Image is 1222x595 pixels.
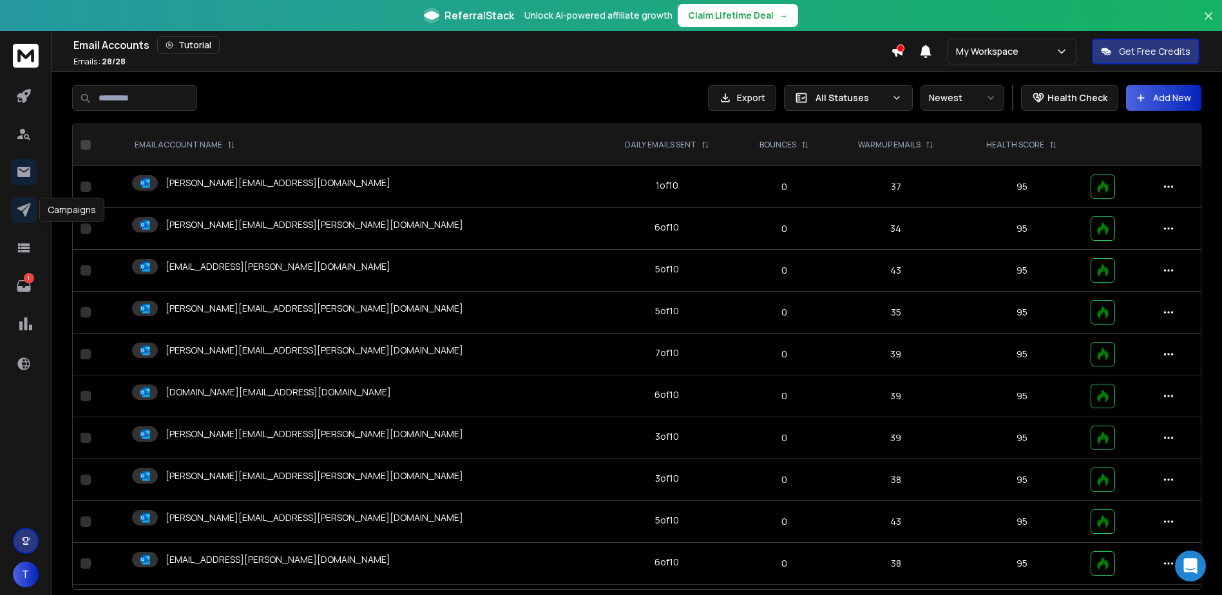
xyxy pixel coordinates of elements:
[745,306,824,319] p: 0
[960,166,1084,208] td: 95
[960,334,1084,375] td: 95
[13,562,39,587] button: T
[166,302,463,315] p: [PERSON_NAME][EMAIL_ADDRESS][PERSON_NAME][DOMAIN_NAME]
[655,346,679,359] div: 7 of 10
[625,140,696,150] p: DAILY EMAILS SENT
[858,140,921,150] p: WARMUP EMAILS
[745,264,824,277] p: 0
[166,428,463,440] p: [PERSON_NAME][EMAIL_ADDRESS][PERSON_NAME][DOMAIN_NAME]
[832,250,960,292] td: 43
[73,36,891,54] div: Email Accounts
[1126,85,1201,111] button: Add New
[745,515,824,528] p: 0
[832,459,960,501] td: 38
[73,57,126,67] p: Emails :
[39,198,104,222] div: Campaigns
[960,459,1084,501] td: 95
[745,348,824,361] p: 0
[708,85,776,111] button: Export
[745,557,824,570] p: 0
[166,176,390,189] p: [PERSON_NAME][EMAIL_ADDRESS][DOMAIN_NAME]
[960,375,1084,417] td: 95
[960,417,1084,459] td: 95
[960,208,1084,250] td: 95
[444,8,514,23] span: ReferralStack
[960,250,1084,292] td: 95
[832,334,960,375] td: 39
[745,431,824,444] p: 0
[956,45,1024,58] p: My Workspace
[655,430,679,443] div: 3 of 10
[24,273,34,283] p: 1
[1119,45,1190,58] p: Get Free Credits
[745,222,824,235] p: 0
[678,4,798,27] button: Claim Lifetime Deal→
[1200,8,1217,39] button: Close banner
[655,514,679,527] div: 5 of 10
[745,180,824,193] p: 0
[921,85,1004,111] button: Newest
[166,260,390,273] p: [EMAIL_ADDRESS][PERSON_NAME][DOMAIN_NAME]
[135,140,235,150] div: EMAIL ACCOUNT NAME
[655,263,679,276] div: 5 of 10
[166,386,391,399] p: [DOMAIN_NAME][EMAIL_ADDRESS][DOMAIN_NAME]
[832,501,960,543] td: 43
[759,140,796,150] p: BOUNCES
[166,553,390,566] p: [EMAIL_ADDRESS][PERSON_NAME][DOMAIN_NAME]
[816,91,886,104] p: All Statuses
[1021,85,1118,111] button: Health Check
[832,166,960,208] td: 37
[1092,39,1199,64] button: Get Free Credits
[960,501,1084,543] td: 95
[654,221,679,234] div: 6 of 10
[166,344,463,357] p: [PERSON_NAME][EMAIL_ADDRESS][PERSON_NAME][DOMAIN_NAME]
[745,390,824,402] p: 0
[832,208,960,250] td: 34
[960,292,1084,334] td: 95
[166,511,463,524] p: [PERSON_NAME][EMAIL_ADDRESS][PERSON_NAME][DOMAIN_NAME]
[986,140,1044,150] p: HEALTH SCORE
[1047,91,1107,104] p: Health Check
[1175,551,1206,581] div: Open Intercom Messenger
[654,388,679,401] div: 6 of 10
[166,469,463,482] p: [PERSON_NAME][EMAIL_ADDRESS][PERSON_NAME][DOMAIN_NAME]
[832,543,960,585] td: 38
[102,56,126,67] span: 28 / 28
[832,375,960,417] td: 39
[655,472,679,485] div: 3 of 10
[655,305,679,317] div: 5 of 10
[157,36,220,54] button: Tutorial
[779,9,788,22] span: →
[745,473,824,486] p: 0
[654,556,679,569] div: 6 of 10
[960,543,1084,585] td: 95
[524,9,673,22] p: Unlock AI-powered affiliate growth
[832,417,960,459] td: 39
[656,179,678,192] div: 1 of 10
[166,218,463,231] p: [PERSON_NAME][EMAIL_ADDRESS][PERSON_NAME][DOMAIN_NAME]
[11,273,37,299] a: 1
[832,292,960,334] td: 35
